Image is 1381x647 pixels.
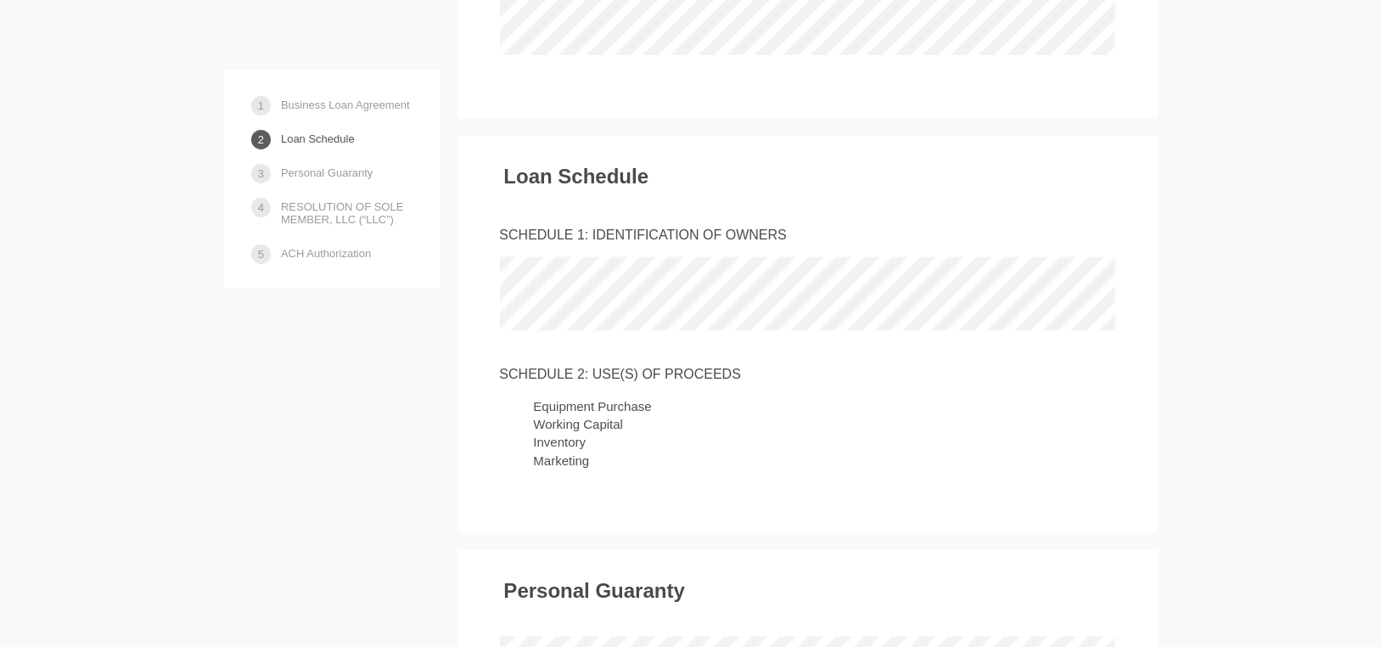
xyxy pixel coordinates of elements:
[500,226,1115,245] div: SCHEDULE 1: IDENTIFICATION OF OWNERS
[281,90,410,120] a: Business Loan Agreement
[534,433,1115,451] li: Inventory
[281,192,413,234] a: RESOLUTION OF SOLE MEMBER, LLC (“LLC”)
[534,415,1115,433] li: Working Capital
[281,158,373,188] a: Personal Guaranty
[534,452,1115,470] li: Marketing
[281,239,371,268] a: ACH Authorization
[281,124,355,154] a: Loan Schedule
[500,365,1115,385] div: SCHEDULE 2: USE(S) OF PROCEEDS
[504,580,685,602] h3: Personal Guaranty
[504,166,649,188] h3: Loan Schedule
[534,397,1115,415] li: Equipment Purchase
